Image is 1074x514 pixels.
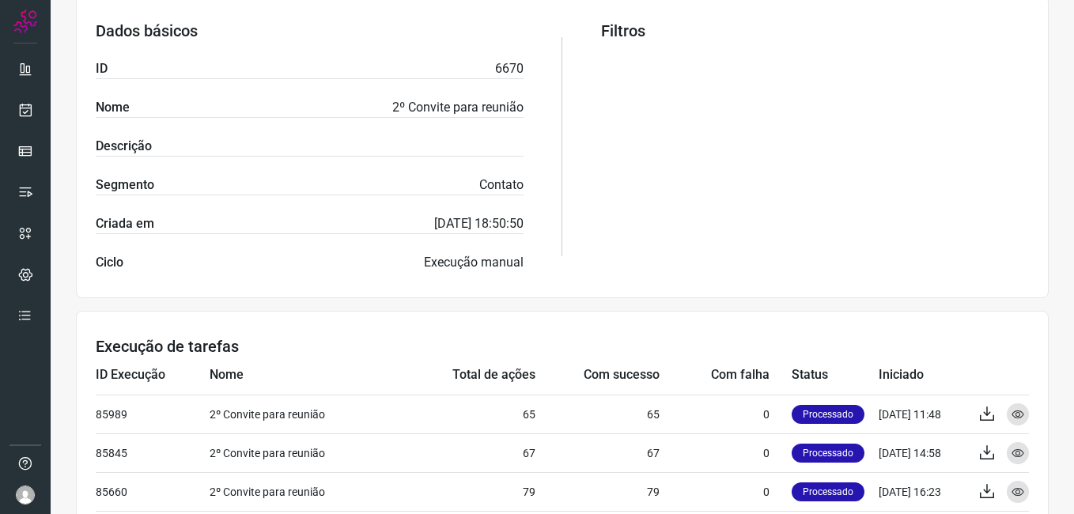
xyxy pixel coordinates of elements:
td: 2º Convite para reunião [210,472,399,511]
p: 6670 [495,59,524,78]
p: Execução manual [424,253,524,272]
label: Descrição [96,137,152,156]
td: [DATE] 11:48 [879,395,966,433]
td: 0 [660,433,792,472]
label: Ciclo [96,253,123,272]
td: 85660 [96,472,210,511]
h3: Dados básicos [96,21,524,40]
label: Segmento [96,176,154,195]
td: Com sucesso [535,356,660,395]
td: 2º Convite para reunião [210,395,399,433]
td: 0 [660,472,792,511]
td: 65 [535,395,660,433]
td: 67 [535,433,660,472]
td: 79 [535,472,660,511]
p: Processado [792,444,864,463]
p: Processado [792,482,864,501]
td: 2º Convite para reunião [210,433,399,472]
img: Logo [13,9,37,33]
td: [DATE] 14:58 [879,433,966,472]
td: Total de ações [399,356,535,395]
p: [DATE] 18:50:50 [434,214,524,233]
p: 2º Convite para reunião [392,98,524,117]
td: Status [792,356,879,395]
td: 65 [399,395,535,433]
td: Iniciado [879,356,966,395]
td: ID Execução [96,356,210,395]
td: 79 [399,472,535,511]
label: Nome [96,98,130,117]
td: Nome [210,356,399,395]
label: ID [96,59,108,78]
td: 85989 [96,395,210,433]
td: 0 [660,395,792,433]
td: 85845 [96,433,210,472]
td: 67 [399,433,535,472]
h3: Filtros [601,21,1029,40]
td: [DATE] 16:23 [879,472,966,511]
img: avatar-user-boy.jpg [16,486,35,505]
label: Criada em [96,214,154,233]
h3: Execução de tarefas [96,337,1029,356]
td: Com falha [660,356,792,395]
p: Processado [792,405,864,424]
p: Contato [479,176,524,195]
